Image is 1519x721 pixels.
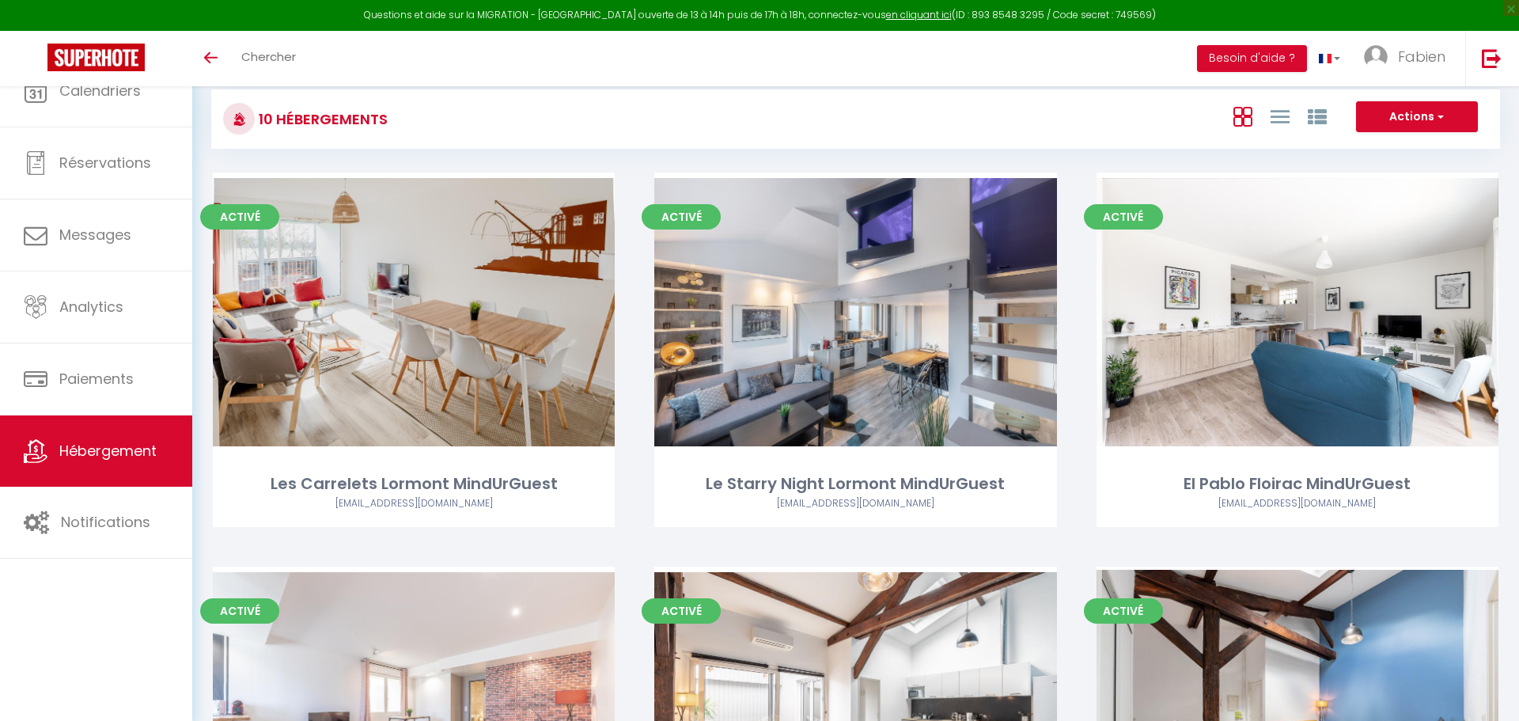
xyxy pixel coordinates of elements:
[59,153,151,173] span: Réservations
[1364,45,1388,69] img: ...
[1097,472,1498,496] div: El Pablo Floirac MindUrGuest
[1084,598,1163,624] span: Activé
[213,496,615,511] div: Airbnb
[1271,103,1290,129] a: Vue en Liste
[1482,48,1502,68] img: logout
[1352,31,1465,86] a: ... Fabien
[808,296,903,328] a: Editer
[1197,45,1307,72] button: Besoin d'aide ?
[200,598,279,624] span: Activé
[642,204,721,230] span: Activé
[229,31,308,86] a: Chercher
[1097,496,1498,511] div: Airbnb
[59,369,134,389] span: Paiements
[47,44,145,71] img: Super Booking
[1308,103,1327,129] a: Vue par Groupe
[366,296,461,328] a: Editer
[61,512,150,532] span: Notifications
[1233,103,1252,129] a: Vue en Box
[59,225,131,245] span: Messages
[654,496,1056,511] div: Airbnb
[1398,47,1445,66] span: Fabien
[59,297,123,317] span: Analytics
[59,441,157,461] span: Hébergement
[200,204,279,230] span: Activé
[1084,204,1163,230] span: Activé
[1356,101,1478,133] button: Actions
[59,81,141,101] span: Calendriers
[241,48,296,65] span: Chercher
[1250,296,1345,328] a: Editer
[213,472,615,496] div: Les Carrelets Lormont MindUrGuest
[255,101,388,137] h3: 10 Hébergements
[886,8,952,21] a: en cliquant ici
[642,598,721,624] span: Activé
[654,472,1056,496] div: Le Starry Night Lormont MindUrGuest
